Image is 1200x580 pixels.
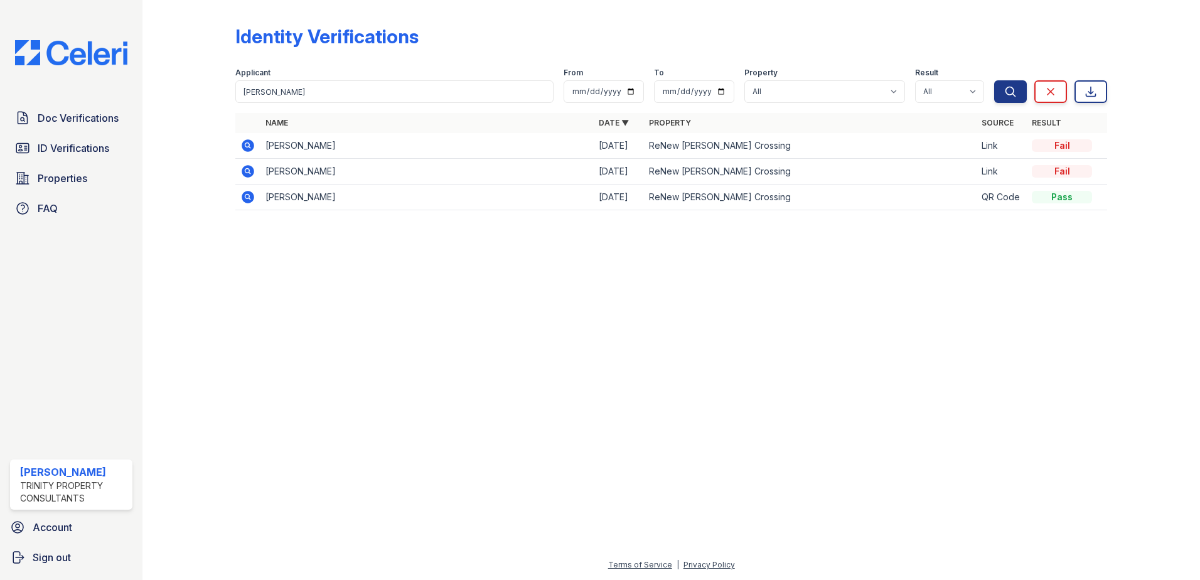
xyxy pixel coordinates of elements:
[982,118,1014,127] a: Source
[10,105,132,131] a: Doc Verifications
[977,159,1027,185] td: Link
[644,159,977,185] td: ReNew [PERSON_NAME] Crossing
[649,118,691,127] a: Property
[20,465,127,480] div: [PERSON_NAME]
[235,80,554,103] input: Search by name or phone number
[599,118,629,127] a: Date ▼
[5,545,137,570] a: Sign out
[644,185,977,210] td: ReNew [PERSON_NAME] Crossing
[5,515,137,540] a: Account
[654,68,664,78] label: To
[20,480,127,505] div: Trinity Property Consultants
[677,560,679,569] div: |
[265,118,288,127] a: Name
[33,550,71,565] span: Sign out
[260,159,594,185] td: [PERSON_NAME]
[10,166,132,191] a: Properties
[5,40,137,65] img: CE_Logo_Blue-a8612792a0a2168367f1c8372b55b34899dd931a85d93a1a3d3e32e68fde9ad4.png
[594,133,644,159] td: [DATE]
[1032,139,1092,152] div: Fail
[38,171,87,186] span: Properties
[564,68,583,78] label: From
[977,133,1027,159] td: Link
[608,560,672,569] a: Terms of Service
[38,110,119,126] span: Doc Verifications
[977,185,1027,210] td: QR Code
[38,141,109,156] span: ID Verifications
[594,185,644,210] td: [DATE]
[10,136,132,161] a: ID Verifications
[1032,165,1092,178] div: Fail
[683,560,735,569] a: Privacy Policy
[260,133,594,159] td: [PERSON_NAME]
[1032,118,1061,127] a: Result
[915,68,938,78] label: Result
[235,25,419,48] div: Identity Verifications
[644,133,977,159] td: ReNew [PERSON_NAME] Crossing
[10,196,132,221] a: FAQ
[744,68,778,78] label: Property
[594,159,644,185] td: [DATE]
[235,68,271,78] label: Applicant
[38,201,58,216] span: FAQ
[33,520,72,535] span: Account
[260,185,594,210] td: [PERSON_NAME]
[1032,191,1092,203] div: Pass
